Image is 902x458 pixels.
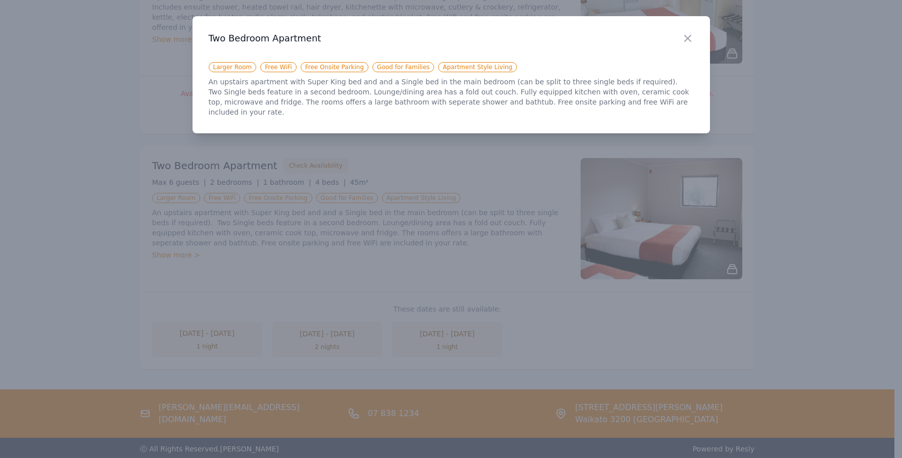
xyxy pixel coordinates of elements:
[260,62,297,72] span: Free WiFi
[372,62,434,72] span: Good for Families
[301,62,368,72] span: Free Onsite Parking
[209,32,694,44] h3: Two Bedroom Apartment
[438,62,517,72] span: Apartment Style Living
[209,62,257,72] span: Larger Room
[209,77,694,117] p: An upstairs apartment with Super King bed and and a Single bed in the main bedroom (can be split ...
